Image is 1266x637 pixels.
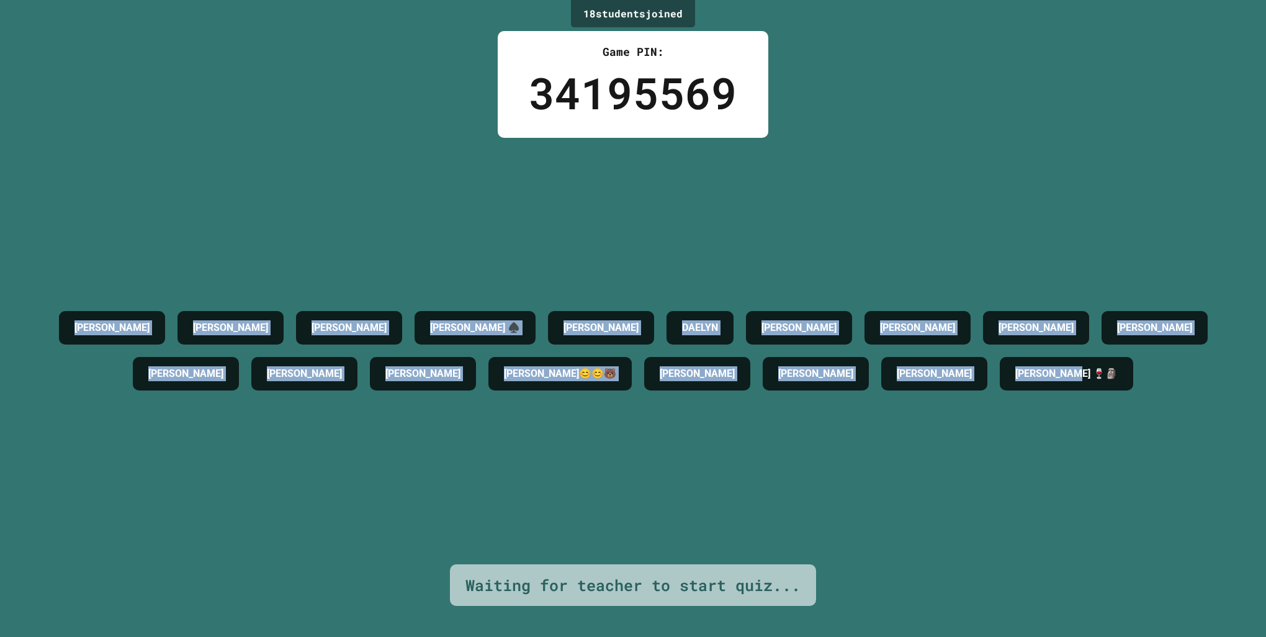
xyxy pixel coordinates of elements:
div: Game PIN: [529,43,737,60]
h4: [PERSON_NAME] [385,366,460,381]
h4: [PERSON_NAME] ♠️ [430,320,520,335]
h4: [PERSON_NAME]😊😊🐻 [504,366,616,381]
h4: [PERSON_NAME] [312,320,387,335]
h4: [PERSON_NAME] [563,320,639,335]
h4: [PERSON_NAME] [148,366,223,381]
h4: DAELYN [682,320,718,335]
h4: [PERSON_NAME] [1117,320,1192,335]
h4: [PERSON_NAME] [999,320,1074,335]
h4: [PERSON_NAME] [897,366,972,381]
div: 34195569 [529,60,737,125]
h4: [PERSON_NAME] [193,320,268,335]
h4: [PERSON_NAME] [660,366,735,381]
div: Waiting for teacher to start quiz... [465,574,801,597]
h4: [PERSON_NAME] [761,320,837,335]
h4: [PERSON_NAME] [267,366,342,381]
h4: [PERSON_NAME] 🍷🗿 [1015,366,1118,381]
h4: [PERSON_NAME] [778,366,853,381]
h4: [PERSON_NAME] [74,320,150,335]
h4: [PERSON_NAME] [880,320,955,335]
